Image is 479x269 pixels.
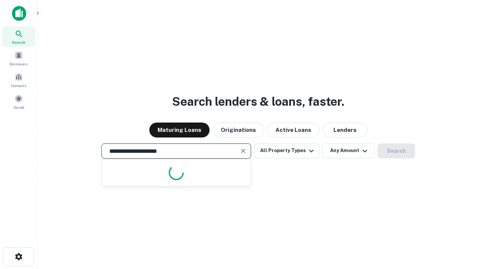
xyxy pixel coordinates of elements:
[442,209,479,245] iframe: Chat Widget
[2,92,35,112] a: Saved
[323,123,367,137] button: Lenders
[149,123,210,137] button: Maturing Loans
[267,123,320,137] button: Active Loans
[322,143,375,158] button: Any Amount
[2,27,35,47] a: Search
[238,146,248,156] button: Clear
[12,39,25,45] span: Search
[2,48,35,68] a: Borrowers
[172,93,344,111] h3: Search lenders & loans, faster.
[10,61,28,67] span: Borrowers
[13,104,24,110] span: Saved
[12,6,26,21] img: capitalize-icon.png
[254,143,319,158] button: All Property Types
[11,83,26,89] span: Contacts
[213,123,264,137] button: Originations
[2,70,35,90] a: Contacts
